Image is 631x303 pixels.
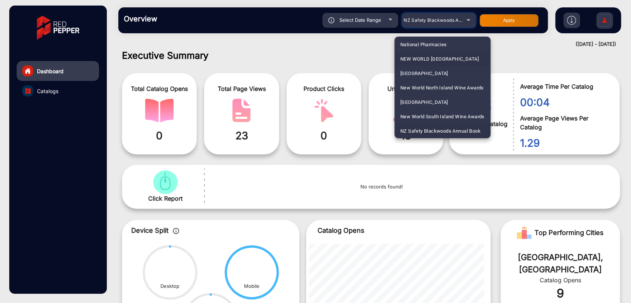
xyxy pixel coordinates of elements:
span: New World South Island Wine Awards [400,109,485,124]
span: New World North Island Wine Awards [400,81,484,95]
span: [GEOGRAPHIC_DATA] [400,66,448,81]
span: [GEOGRAPHIC_DATA] [400,95,448,109]
span: NEW WORLD [GEOGRAPHIC_DATA] [400,52,479,66]
span: National Pharmacies [400,37,447,52]
span: NZ Safety Blackwoods Annual Book [400,124,481,138]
